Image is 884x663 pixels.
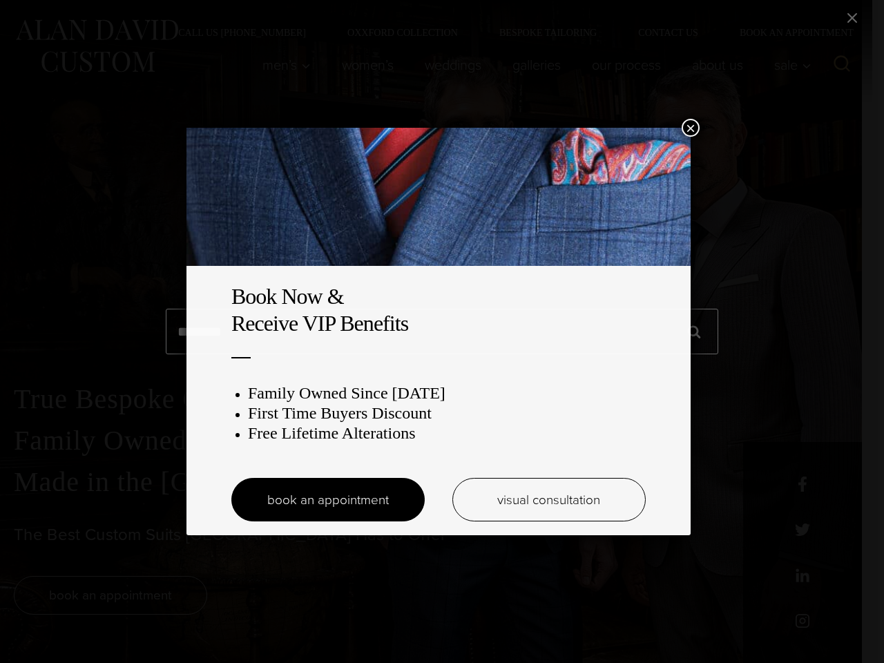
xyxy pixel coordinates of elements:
h3: Free Lifetime Alterations [248,423,646,443]
h2: Book Now & Receive VIP Benefits [231,283,646,336]
a: visual consultation [452,478,646,521]
button: Close [682,119,700,137]
a: book an appointment [231,478,425,521]
h3: First Time Buyers Discount [248,403,646,423]
h3: Family Owned Since [DATE] [248,383,646,403]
